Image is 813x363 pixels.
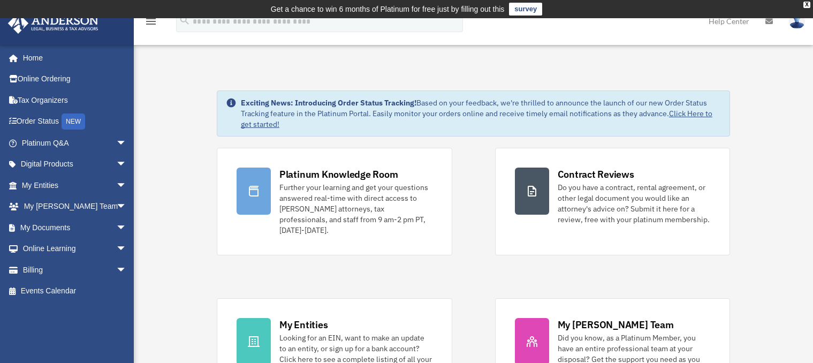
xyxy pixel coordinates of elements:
span: arrow_drop_down [116,259,138,281]
a: Online Learningarrow_drop_down [7,238,143,260]
span: arrow_drop_down [116,154,138,176]
div: Contract Reviews [558,168,634,181]
div: Get a chance to win 6 months of Platinum for free just by filling out this [271,3,505,16]
a: My Documentsarrow_drop_down [7,217,143,238]
div: Do you have a contract, rental agreement, or other legal document you would like an attorney's ad... [558,182,711,225]
div: My [PERSON_NAME] Team [558,318,674,331]
div: Based on your feedback, we're thrilled to announce the launch of our new Order Status Tracking fe... [241,97,721,130]
div: Further your learning and get your questions answered real-time with direct access to [PERSON_NAM... [279,182,432,236]
span: arrow_drop_down [116,196,138,218]
a: menu [145,19,157,28]
span: arrow_drop_down [116,217,138,239]
div: Platinum Knowledge Room [279,168,398,181]
a: survey [509,3,542,16]
i: search [179,14,191,26]
a: Platinum Knowledge Room Further your learning and get your questions answered real-time with dire... [217,148,452,255]
img: Anderson Advisors Platinum Portal [5,13,102,34]
div: close [803,2,810,8]
i: menu [145,15,157,28]
a: Digital Productsarrow_drop_down [7,154,143,175]
strong: Exciting News: Introducing Order Status Tracking! [241,98,416,108]
a: Order StatusNEW [7,111,143,133]
a: Click Here to get started! [241,109,712,129]
div: NEW [62,114,85,130]
a: Home [7,47,138,69]
a: Online Ordering [7,69,143,90]
a: Platinum Q&Aarrow_drop_down [7,132,143,154]
span: arrow_drop_down [116,238,138,260]
span: arrow_drop_down [116,132,138,154]
div: My Entities [279,318,328,331]
span: arrow_drop_down [116,175,138,196]
a: Billingarrow_drop_down [7,259,143,281]
a: Contract Reviews Do you have a contract, rental agreement, or other legal document you would like... [495,148,731,255]
a: My Entitiesarrow_drop_down [7,175,143,196]
a: My [PERSON_NAME] Teamarrow_drop_down [7,196,143,217]
a: Tax Organizers [7,89,143,111]
img: User Pic [789,13,805,29]
a: Events Calendar [7,281,143,302]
